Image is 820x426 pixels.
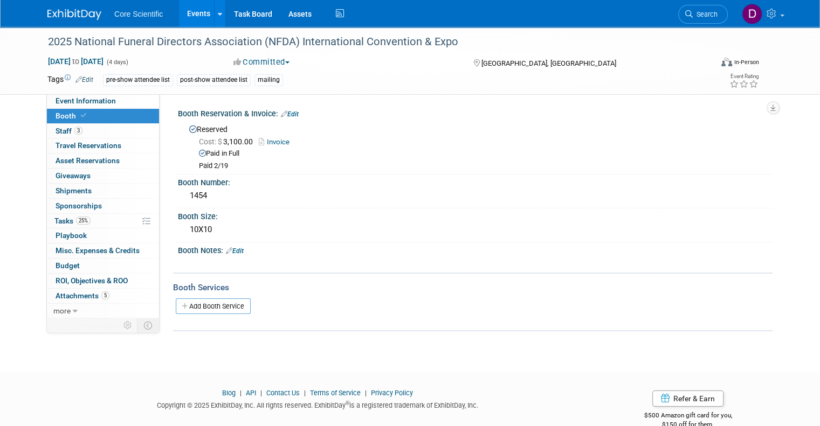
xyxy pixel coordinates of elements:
img: Format-Inperson.png [721,58,732,66]
button: Committed [230,57,294,68]
span: ROI, Objectives & ROO [56,276,128,285]
div: Reserved [186,121,764,171]
a: Attachments5 [47,289,159,303]
div: 1454 [186,187,764,204]
div: Booth Services [173,282,773,294]
a: Budget [47,259,159,273]
span: | [301,389,308,397]
span: more [53,306,71,315]
span: Asset Reservations [56,156,120,165]
a: Sponsorships [47,199,159,213]
td: Toggle Event Tabs [137,318,160,332]
span: Playbook [56,231,87,240]
td: Personalize Event Tab Strip [119,318,137,332]
a: Search [678,5,728,24]
a: Invoice [259,138,295,146]
a: Booth [47,109,159,123]
a: Terms of Service [310,389,361,397]
span: | [237,389,244,397]
span: Travel Reservations [56,141,121,150]
a: Edit [281,110,299,118]
div: Booth Size: [178,208,773,222]
a: Privacy Policy [371,389,413,397]
div: 10X10 [186,221,764,238]
div: 2025 National Funeral Directors Association (NFDA) International Convention & Expo [44,32,699,52]
span: | [258,389,265,397]
div: post-show attendee list [177,74,251,86]
sup: ® [346,400,349,406]
span: Tasks [54,217,91,225]
img: Danielle Wiesemann [742,4,762,24]
span: Event Information [56,96,116,105]
a: Staff3 [47,124,159,138]
a: Playbook [47,228,159,243]
div: Booth Reservation & Invoice: [178,106,773,120]
a: Add Booth Service [176,298,251,314]
span: Core Scientific [114,10,163,18]
i: Booth reservation complete [81,113,86,118]
div: mailing [254,74,283,86]
span: [GEOGRAPHIC_DATA], [GEOGRAPHIC_DATA] [481,59,616,67]
a: Asset Reservations [47,153,159,168]
a: Edit [226,247,244,255]
div: Paid in Full [199,149,764,159]
span: to [71,57,81,66]
div: Event Rating [729,74,759,79]
div: In-Person [734,58,759,66]
div: Paid 2/19 [199,162,764,171]
span: Staff [56,127,82,135]
td: Tags [47,74,93,86]
span: Shipments [56,186,92,195]
span: Giveaways [56,171,91,180]
span: Misc. Expenses & Credits [56,246,140,255]
span: Sponsorships [56,201,102,210]
span: Booth [56,111,88,120]
a: Misc. Expenses & Credits [47,243,159,258]
a: Shipments [47,184,159,198]
a: more [47,304,159,318]
img: ExhibitDay [47,9,101,20]
a: Contact Us [266,389,300,397]
div: Event Format [654,56,759,72]
a: Tasks25% [47,214,159,228]
span: 3,100.00 [199,137,257,146]
a: Event Information [47,94,159,108]
a: Refer & Earn [652,390,723,407]
div: Booth Number: [178,174,773,188]
span: Attachments [56,291,109,300]
div: Copyright © 2025 ExhibitDay, Inc. All rights reserved. ExhibitDay is a registered trademark of Ex... [47,398,587,410]
span: Budget [56,261,80,270]
a: ROI, Objectives & ROO [47,274,159,288]
span: 5 [101,291,109,299]
a: Edit [75,76,93,83]
a: Giveaways [47,169,159,183]
span: 25% [76,217,91,225]
span: Search [693,10,718,18]
a: API [246,389,256,397]
a: Blog [222,389,236,397]
span: | [362,389,369,397]
a: Travel Reservations [47,138,159,153]
span: 3 [74,127,82,135]
div: pre-show attendee list [103,74,173,86]
span: Cost: $ [199,137,223,146]
span: (4 days) [106,59,128,66]
div: Booth Notes: [178,242,773,256]
span: [DATE] [DATE] [47,57,104,66]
